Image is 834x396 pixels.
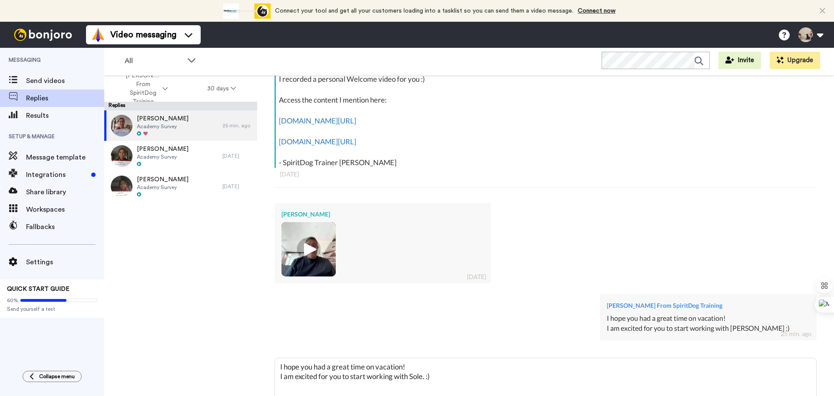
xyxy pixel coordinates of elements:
div: [PERSON_NAME] [281,210,484,219]
span: Share library [26,187,104,197]
span: Replies [26,93,104,103]
span: [PERSON_NAME] [137,114,189,123]
span: Send yourself a test [7,306,97,313]
span: Integrations [26,170,88,180]
span: [PERSON_NAME] From SpiritDog Training [126,71,161,106]
span: All [125,56,183,66]
span: 60% [7,297,18,304]
img: e777535d-6082-4240-8f9f-3b3c19d95316-thumb.jpg [111,176,132,197]
button: Invite [718,52,761,69]
img: bj-logo-header-white.svg [10,29,76,41]
div: 25 min. ago [222,122,253,129]
span: QUICK START GUIDE [7,286,69,292]
div: 25 min. ago [781,329,811,338]
div: [DATE] [222,153,253,160]
span: Academy Survey [137,123,189,130]
span: Academy Survey [137,153,189,160]
a: [PERSON_NAME]Academy Survey[DATE] [104,171,257,202]
div: [PERSON_NAME] From SpiritDog Training [607,301,810,310]
div: animation [223,3,271,19]
img: eb40eb63-b016-439f-b9ad-7ad49ddf5be6-thumb.jpg [281,222,336,276]
span: Settings [26,257,104,267]
button: Upgrade [770,52,820,69]
span: Fallbacks [26,222,104,232]
img: ic_play_thick.png [297,237,321,261]
span: Results [26,110,104,121]
button: [PERSON_NAME] From SpiritDog Training [106,68,188,110]
div: [DATE] [222,183,253,190]
span: Message template [26,152,104,163]
span: Workspaces [26,204,104,215]
a: [DOMAIN_NAME][URL] [279,116,356,125]
img: 14f53bf2-9782-4e16-906f-ebef0a4a4cc8-thumb.jpg [111,145,132,167]
span: Video messaging [110,29,176,41]
button: Collapse menu [23,371,82,382]
div: [DATE] [467,273,486,281]
span: Send videos [26,76,104,86]
img: vm-color.svg [91,28,105,42]
div: [DATE] [280,170,811,179]
span: [PERSON_NAME] [137,175,189,184]
div: Replies [104,102,257,110]
span: Collapse menu [39,373,75,380]
div: I hope you had a great time on vacation! I am excited for you to start working with [PERSON_NAME] :) [607,313,810,333]
a: [DOMAIN_NAME][URL] [279,137,356,146]
a: [PERSON_NAME]Academy Survey[DATE] [104,141,257,171]
span: [PERSON_NAME] [137,145,189,153]
div: Hi [PERSON_NAME], I recorded a personal Welcome video for you :) Access the content I mention her... [279,53,814,168]
a: [PERSON_NAME]Academy Survey25 min. ago [104,110,257,141]
span: Academy Survey [137,184,189,191]
img: 5372ea73-8e7d-4c3b-ab5a-12de0485811a-thumb.jpg [111,115,132,136]
a: Connect now [578,8,616,14]
button: 30 days [188,81,256,97]
span: Connect your tool and get all your customers loading into a tasklist so you can send them a video... [275,8,573,14]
